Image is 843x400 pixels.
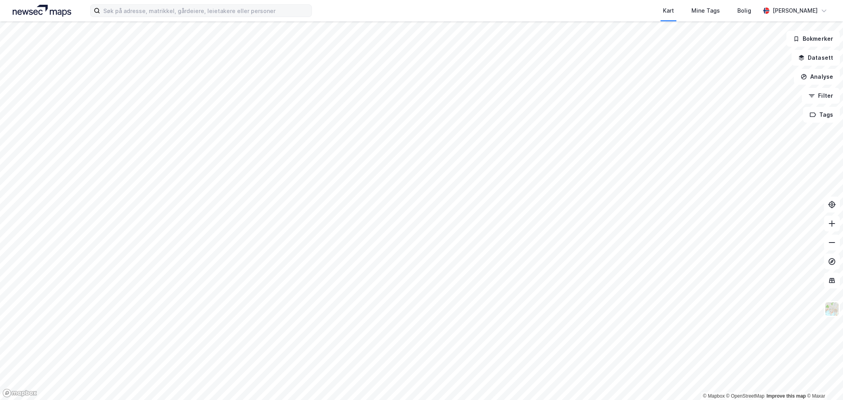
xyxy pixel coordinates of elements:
button: Bokmerker [786,31,840,47]
a: Mapbox homepage [2,389,37,398]
button: Filter [802,88,840,104]
div: [PERSON_NAME] [773,6,818,15]
img: logo.a4113a55bc3d86da70a041830d287a7e.svg [13,5,71,17]
div: Kontrollprogram for chat [803,362,843,400]
div: Kart [663,6,674,15]
button: Analyse [794,69,840,85]
a: OpenStreetMap [726,393,765,399]
div: Mine Tags [691,6,720,15]
a: Mapbox [703,393,725,399]
button: Tags [803,107,840,123]
div: Bolig [737,6,751,15]
input: Søk på adresse, matrikkel, gårdeiere, leietakere eller personer [100,5,311,17]
img: Z [824,301,839,317]
button: Datasett [792,50,840,66]
iframe: Chat Widget [803,362,843,400]
a: Improve this map [767,393,806,399]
